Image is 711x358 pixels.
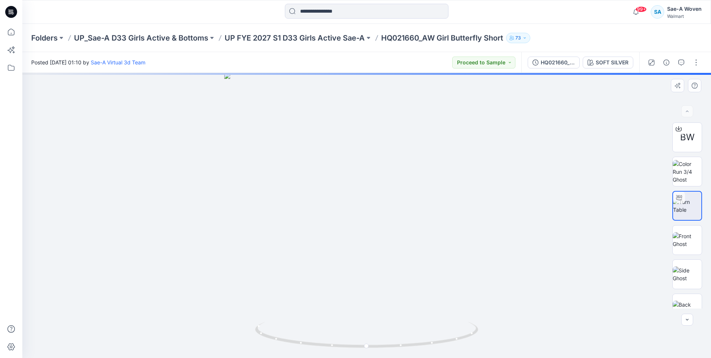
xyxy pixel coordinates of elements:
p: HQ021660_AW Girl Butterfly Short [381,33,503,43]
div: Sae-A Woven [667,4,702,13]
button: SOFT SILVER [583,57,633,68]
a: Sae-A Virtual 3d Team [91,59,145,65]
div: HQ021660_FIT [541,58,575,67]
button: 73 [506,33,530,43]
span: 99+ [636,6,647,12]
button: Details [660,57,672,68]
img: Front Ghost [673,232,702,248]
a: Folders [31,33,58,43]
a: UP FYE 2027 S1 D33 Girls Active Sae-A [225,33,365,43]
img: Turn Table [673,198,701,214]
a: UP_Sae-A D33 Girls Active & Bottoms [74,33,208,43]
span: BW [680,131,695,144]
button: HQ021660_FIT [528,57,580,68]
div: SOFT SILVER [596,58,628,67]
img: Side Ghost [673,266,702,282]
img: Color Run 3/4 Ghost [673,160,702,183]
div: SA [651,5,664,19]
img: Back Ghost [673,301,702,316]
div: Walmart [667,13,702,19]
span: Posted [DATE] 01:10 by [31,58,145,66]
p: 73 [515,34,521,42]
